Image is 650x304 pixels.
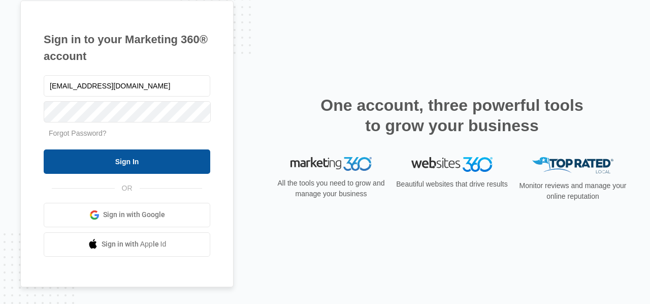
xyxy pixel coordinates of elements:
p: Monitor reviews and manage your online reputation [516,180,630,202]
a: Forgot Password? [49,129,107,137]
p: Beautiful websites that drive results [395,179,509,190]
h1: Sign in to your Marketing 360® account [44,31,210,65]
img: Websites 360 [411,157,493,172]
img: Top Rated Local [532,157,613,174]
a: Sign in with Google [44,203,210,227]
input: Sign In [44,149,210,174]
a: Sign in with Apple Id [44,232,210,257]
span: Sign in with Google [103,209,165,220]
input: Email [44,75,210,97]
span: Sign in with Apple Id [102,239,167,250]
p: All the tools you need to grow and manage your business [274,178,388,199]
h2: One account, three powerful tools to grow your business [317,95,587,136]
span: OR [115,183,140,194]
img: Marketing 360 [290,157,372,171]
